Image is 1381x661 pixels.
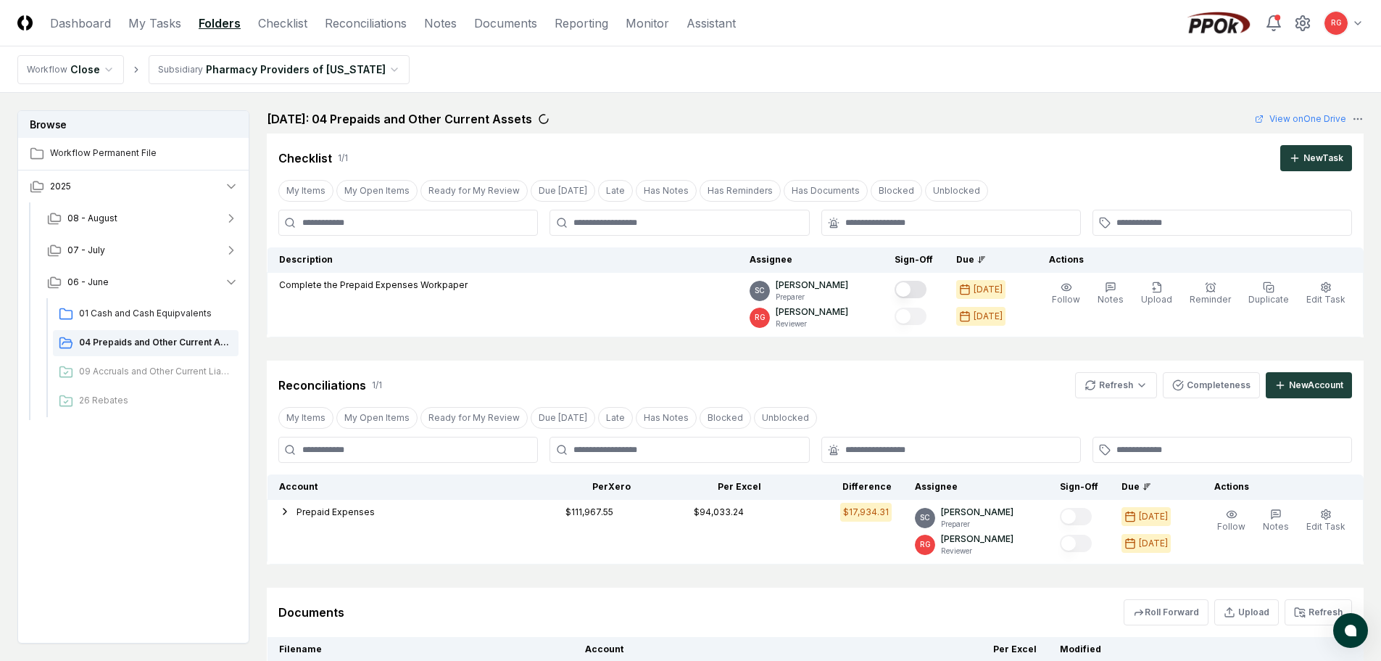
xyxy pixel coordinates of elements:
[773,475,903,500] th: Difference
[754,407,817,429] button: Unblocked
[1260,506,1292,536] button: Notes
[1139,537,1168,550] div: [DATE]
[941,519,1013,530] p: Preparer
[420,180,528,202] button: Ready for My Review
[700,407,751,429] button: Blocked
[776,292,848,303] p: Preparer
[1121,480,1179,493] div: Due
[474,15,537,32] a: Documents
[512,475,642,500] th: Per Xero
[1214,506,1248,536] button: Follow
[1263,521,1289,532] span: Notes
[158,63,203,76] div: Subsidiary
[941,546,1013,557] p: Reviewer
[1323,10,1349,36] button: RG
[956,253,1014,266] div: Due
[420,407,528,429] button: Ready for My Review
[784,180,868,202] button: Has Documents
[67,212,117,225] span: 08 - August
[1285,599,1352,625] button: Refresh
[903,475,1048,500] th: Assignee
[1280,145,1352,171] button: NewTask
[1163,372,1260,398] button: Completeness
[687,15,736,32] a: Assistant
[325,15,407,32] a: Reconciliations
[738,247,883,273] th: Assignee
[18,202,250,423] div: 2025
[636,407,697,429] button: Has Notes
[974,310,1003,323] div: [DATE]
[50,147,239,160] span: Workflow Permanent File
[974,283,1003,296] div: [DATE]
[776,319,848,329] p: Reviewer
[1187,279,1234,309] button: Reminder
[36,202,250,234] button: 08 - August
[843,506,889,519] div: $17,934.31
[895,308,926,325] button: Mark complete
[338,152,348,165] div: 1 / 1
[278,377,366,394] div: Reconciliations
[941,533,1013,546] p: [PERSON_NAME]
[598,407,633,429] button: Late
[258,15,307,32] a: Checklist
[1331,17,1342,28] span: RG
[1306,521,1345,532] span: Edit Task
[1245,279,1292,309] button: Duplicate
[1052,294,1080,305] span: Follow
[79,365,233,378] span: 09 Accruals and Other Current Liabilities
[67,244,105,257] span: 07 - July
[278,180,333,202] button: My Items
[1184,12,1253,35] img: PPOk logo
[336,180,418,202] button: My Open Items
[279,480,501,493] div: Account
[1214,599,1279,625] button: Upload
[53,301,239,327] a: 01 Cash and Cash Equipvalents
[17,15,33,30] img: Logo
[79,307,233,320] span: 01 Cash and Cash Equipvalents
[17,55,410,84] nav: breadcrumb
[1098,294,1124,305] span: Notes
[565,506,613,519] div: $111,967.55
[1303,506,1348,536] button: Edit Task
[626,15,669,32] a: Monitor
[555,15,608,32] a: Reporting
[1190,294,1231,305] span: Reminder
[1075,372,1157,398] button: Refresh
[636,180,697,202] button: Has Notes
[1139,510,1168,523] div: [DATE]
[18,111,249,138] h3: Browse
[199,15,241,32] a: Folders
[50,180,71,193] span: 2025
[1095,279,1127,309] button: Notes
[268,247,739,273] th: Description
[50,15,111,32] a: Dashboard
[1266,372,1352,398] button: NewAccount
[278,604,344,621] div: Documents
[296,506,375,519] button: Prepaid Expenses
[755,285,765,296] span: SC
[279,279,468,292] p: Complete the Prepaid Expenses Workpaper
[941,506,1013,519] p: [PERSON_NAME]
[128,15,181,32] a: My Tasks
[53,359,239,385] a: 09 Accruals and Other Current Liabilities
[531,180,595,202] button: Due Today
[372,379,382,392] div: 1 / 1
[1060,535,1092,552] button: Mark complete
[531,407,595,429] button: Due Today
[18,171,250,202] button: 2025
[67,276,109,289] span: 06 - June
[1289,379,1343,392] div: New Account
[424,15,457,32] a: Notes
[700,180,781,202] button: Has Reminders
[1303,279,1348,309] button: Edit Task
[895,281,926,298] button: Mark complete
[36,298,250,420] div: 06 - June
[296,506,375,517] span: Prepaid Expenses
[1124,599,1208,625] button: Roll Forward
[755,312,766,323] span: RG
[79,394,233,407] span: 26 Rebates
[53,330,239,356] a: 04 Prepaids and Other Current Assets
[79,336,233,349] span: 04 Prepaids and Other Current Assets
[871,180,922,202] button: Blocked
[642,475,773,500] th: Per Excel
